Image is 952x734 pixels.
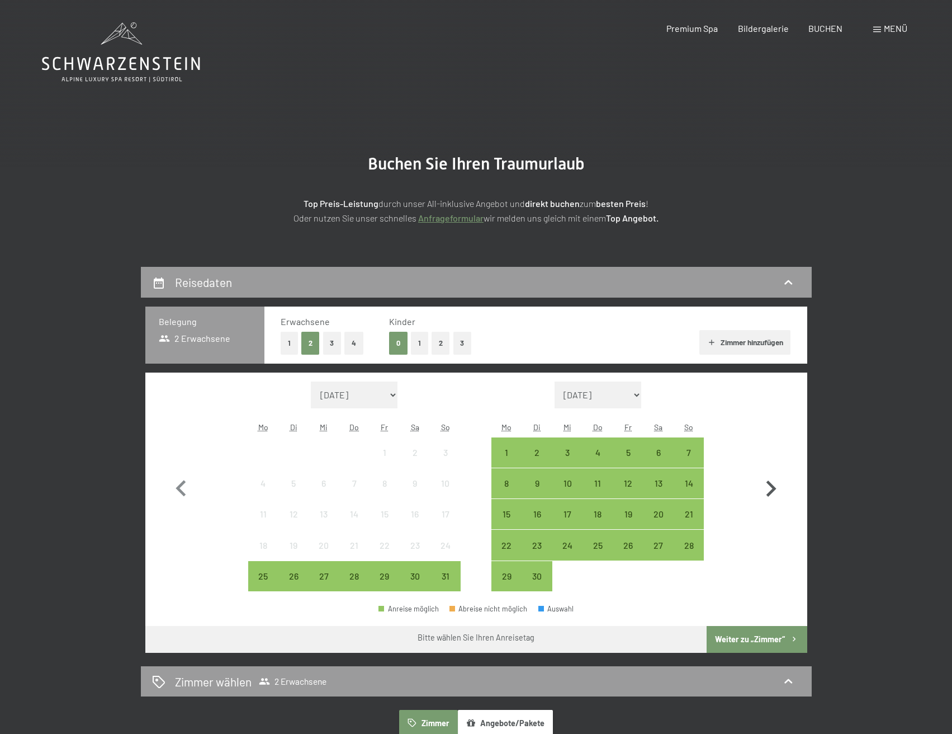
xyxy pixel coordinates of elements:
div: 8 [492,479,520,507]
div: Tue Aug 05 2025 [278,468,309,498]
div: 15 [492,510,520,538]
div: Sun Aug 24 2025 [430,530,460,560]
div: Tue Sep 09 2025 [522,468,552,498]
p: durch unser All-inklusive Angebot und zum ! Oder nutzen Sie unser schnelles wir melden uns gleich... [197,196,756,225]
div: Thu Aug 07 2025 [339,468,370,498]
div: 28 [675,541,703,569]
span: Erwachsene [281,316,330,327]
span: Menü [884,23,907,34]
div: 26 [614,541,642,569]
div: Mon Sep 22 2025 [491,530,522,560]
abbr: Dienstag [533,422,541,432]
div: Fri Sep 19 2025 [613,499,643,529]
span: 2 Erwachsene [259,676,326,687]
div: Anreise nicht möglich [248,468,278,498]
div: 16 [523,510,551,538]
div: 16 [401,510,429,538]
div: Abreise nicht möglich [449,605,528,613]
div: 22 [371,541,399,569]
div: 2 [401,448,429,476]
div: Anreise nicht möglich [339,468,370,498]
abbr: Sonntag [684,422,693,432]
div: Wed Sep 03 2025 [552,437,582,468]
div: 19 [280,541,307,569]
div: Anreise möglich [339,561,370,591]
div: Wed Sep 24 2025 [552,530,582,560]
abbr: Freitag [624,422,632,432]
div: 30 [401,572,429,600]
div: Sat Aug 16 2025 [400,499,430,529]
div: Anreise möglich [613,499,643,529]
a: BUCHEN [808,23,842,34]
div: Anreise möglich [643,499,674,529]
div: Anreise nicht möglich [400,437,430,468]
div: Anreise möglich [643,437,674,468]
div: Thu Aug 21 2025 [339,530,370,560]
div: Anreise möglich [674,530,704,560]
div: 29 [371,572,399,600]
div: Anreise möglich [674,437,704,468]
div: Tue Sep 30 2025 [522,561,552,591]
div: Anreise nicht möglich [370,499,400,529]
div: Auswahl [538,605,574,613]
div: Fri Aug 08 2025 [370,468,400,498]
div: Fri Sep 05 2025 [613,437,643,468]
strong: Top Angebot. [606,213,659,223]
div: 25 [249,572,277,600]
button: 3 [323,332,342,355]
div: 3 [553,448,581,476]
div: Fri Aug 29 2025 [370,561,400,591]
div: Sat Aug 09 2025 [400,468,430,498]
button: Weiter zu „Zimmer“ [707,626,807,653]
div: Anreise möglich [522,561,552,591]
div: Anreise möglich [582,437,613,468]
div: Anreise möglich [674,468,704,498]
div: Wed Aug 27 2025 [309,561,339,591]
div: 11 [584,479,612,507]
button: 2 [432,332,450,355]
div: 30 [523,572,551,600]
div: Anreise möglich [643,468,674,498]
div: Anreise möglich [400,561,430,591]
div: Sat Aug 30 2025 [400,561,430,591]
div: Fri Aug 15 2025 [370,499,400,529]
div: Anreise nicht möglich [430,437,460,468]
div: Anreise möglich [278,561,309,591]
div: 1 [492,448,520,476]
div: Anreise möglich [491,499,522,529]
div: 21 [675,510,703,538]
div: Fri Sep 12 2025 [613,468,643,498]
div: Anreise nicht möglich [430,468,460,498]
div: Sun Sep 21 2025 [674,499,704,529]
div: Anreise nicht möglich [278,499,309,529]
div: Tue Sep 16 2025 [522,499,552,529]
div: Mon Sep 15 2025 [491,499,522,529]
div: 4 [584,448,612,476]
div: Anreise nicht möglich [248,530,278,560]
div: Tue Aug 12 2025 [278,499,309,529]
div: Sun Aug 31 2025 [430,561,460,591]
a: Premium Spa [666,23,718,34]
div: Anreise nicht möglich [309,468,339,498]
div: Thu Sep 04 2025 [582,437,613,468]
div: 26 [280,572,307,600]
div: Anreise nicht möglich [339,530,370,560]
div: Anreise möglich [613,530,643,560]
div: Anreise möglich [613,468,643,498]
div: 29 [492,572,520,600]
div: 25 [584,541,612,569]
button: Zimmer hinzufügen [699,330,790,355]
div: Mon Sep 08 2025 [491,468,522,498]
div: 15 [371,510,399,538]
a: Bildergalerie [738,23,789,34]
div: 20 [645,510,672,538]
div: 17 [431,510,459,538]
div: Sun Sep 07 2025 [674,437,704,468]
span: Buchen Sie Ihren Traumurlaub [368,154,585,173]
span: 2 Erwachsene [159,332,231,345]
div: Fri Aug 01 2025 [370,437,400,468]
div: Mon Sep 01 2025 [491,437,522,468]
div: Anreise nicht möglich [278,468,309,498]
div: Mon Sep 29 2025 [491,561,522,591]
